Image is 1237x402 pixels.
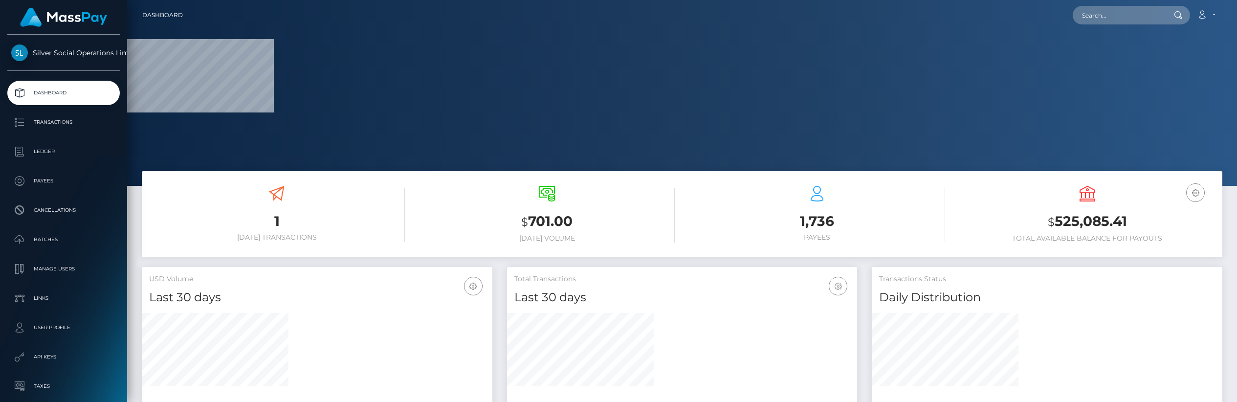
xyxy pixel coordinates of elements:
a: Dashboard [7,81,120,105]
h4: Last 30 days [514,289,850,306]
h6: Total Available Balance for Payouts [960,234,1215,243]
img: MassPay Logo [20,8,107,27]
h5: USD Volume [149,274,485,284]
h6: [DATE] Transactions [149,233,405,242]
h3: 1,736 [689,212,945,231]
a: Cancellations [7,198,120,223]
p: Batches [11,232,116,247]
a: Taxes [7,374,120,399]
h6: Payees [689,233,945,242]
input: Search... [1073,6,1165,24]
p: Payees [11,174,116,188]
h5: Transactions Status [879,274,1215,284]
a: Ledger [7,139,120,164]
a: Batches [7,227,120,252]
p: Dashboard [11,86,116,100]
p: API Keys [11,350,116,364]
p: Links [11,291,116,306]
p: Cancellations [11,203,116,218]
h3: 525,085.41 [960,212,1215,232]
span: Silver Social Operations Limited [7,48,120,57]
a: Transactions [7,110,120,134]
p: Taxes [11,379,116,394]
h6: [DATE] Volume [420,234,675,243]
h3: 701.00 [420,212,675,232]
h5: Total Transactions [514,274,850,284]
a: API Keys [7,345,120,369]
a: User Profile [7,315,120,340]
a: Payees [7,169,120,193]
small: $ [521,215,528,229]
p: Manage Users [11,262,116,276]
p: Transactions [11,115,116,130]
a: Manage Users [7,257,120,281]
p: User Profile [11,320,116,335]
a: Dashboard [142,5,183,25]
h4: Last 30 days [149,289,485,306]
p: Ledger [11,144,116,159]
img: Silver Social Operations Limited [11,45,28,61]
small: $ [1048,215,1055,229]
h3: 1 [149,212,405,231]
a: Links [7,286,120,311]
h4: Daily Distribution [879,289,1215,306]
